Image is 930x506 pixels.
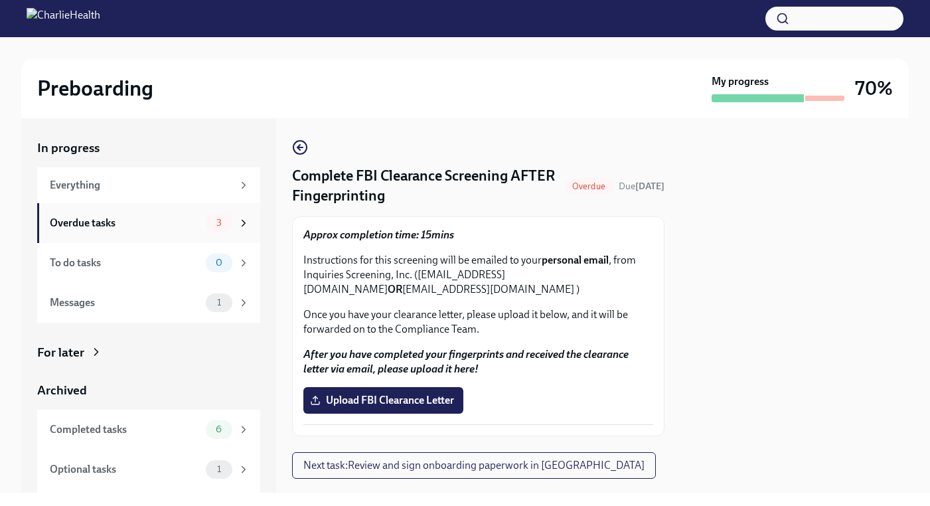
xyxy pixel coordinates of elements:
[37,410,260,450] a: Completed tasks6
[855,76,893,100] h3: 70%
[50,422,200,437] div: Completed tasks
[208,218,230,228] span: 3
[303,387,463,414] label: Upload FBI Clearance Letter
[635,181,664,192] strong: [DATE]
[292,166,559,206] h4: Complete FBI Clearance Screening AFTER Fingerprinting
[209,464,229,474] span: 1
[27,8,100,29] img: CharlieHealth
[50,462,200,477] div: Optional tasks
[208,424,230,434] span: 6
[564,181,613,191] span: Overdue
[388,283,402,295] strong: OR
[303,459,645,472] span: Next task : Review and sign onboarding paperwork in [GEOGRAPHIC_DATA]
[619,180,664,193] span: August 22nd, 2025 09:00
[37,344,84,361] div: For later
[37,283,260,323] a: Messages1
[37,450,260,489] a: Optional tasks1
[37,167,260,203] a: Everything
[37,75,153,102] h2: Preboarding
[50,178,232,193] div: Everything
[209,297,229,307] span: 1
[303,348,629,375] strong: After you have completed your fingerprints and received the clearance letter via email, please up...
[37,382,260,399] a: Archived
[50,256,200,270] div: To do tasks
[37,243,260,283] a: To do tasks0
[303,228,454,241] strong: Approx completion time: 15mins
[208,258,230,268] span: 0
[712,74,769,89] strong: My progress
[619,181,664,192] span: Due
[313,394,454,407] span: Upload FBI Clearance Letter
[37,344,260,361] a: For later
[303,307,653,337] p: Once you have your clearance letter, please upload it below, and it will be forwarded on to the C...
[50,216,200,230] div: Overdue tasks
[50,295,200,310] div: Messages
[303,253,653,297] p: Instructions for this screening will be emailed to your , from Inquiries Screening, Inc. ([EMAIL_...
[292,452,656,479] button: Next task:Review and sign onboarding paperwork in [GEOGRAPHIC_DATA]
[542,254,609,266] strong: personal email
[37,139,260,157] a: In progress
[37,203,260,243] a: Overdue tasks3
